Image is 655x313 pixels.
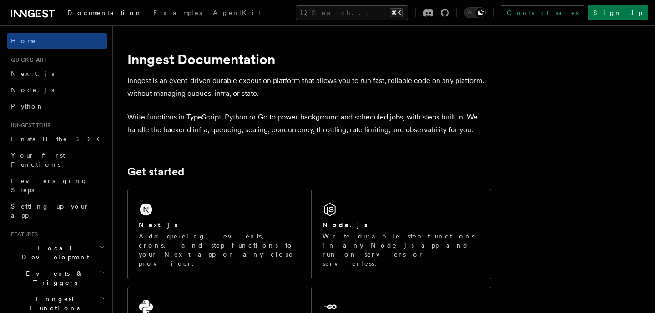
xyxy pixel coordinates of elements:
p: Add queueing, events, crons, and step functions to your Next app on any cloud provider. [139,232,296,268]
span: Events & Triggers [7,269,99,287]
button: Events & Triggers [7,265,107,291]
a: Python [7,98,107,114]
span: Leveraging Steps [11,177,88,194]
a: Node.jsWrite durable step functions in any Node.js app and run on servers or serverless. [311,189,491,279]
h2: Node.js [322,220,368,229]
span: AgentKit [213,9,261,16]
a: Contact sales [501,5,584,20]
a: Leveraging Steps [7,173,107,198]
h1: Inngest Documentation [127,51,491,67]
p: Inngest is an event-driven durable execution platform that allows you to run fast, reliable code ... [127,75,491,100]
a: Home [7,33,107,49]
span: Next.js [11,70,54,77]
a: Examples [148,3,207,25]
span: Inngest Functions [7,294,98,313]
a: AgentKit [207,3,267,25]
span: Local Development [7,243,99,262]
a: Setting up your app [7,198,107,224]
a: Next.js [7,65,107,82]
span: Your first Functions [11,152,65,168]
kbd: ⌘K [390,8,403,17]
a: Node.js [7,82,107,98]
p: Write functions in TypeScript, Python or Go to power background and scheduled jobs, with steps bu... [127,111,491,136]
button: Local Development [7,240,107,265]
span: Setting up your app [11,203,89,219]
span: Inngest tour [7,122,51,129]
a: Sign Up [588,5,648,20]
span: Quick start [7,56,47,64]
button: Search...⌘K [296,5,408,20]
a: Your first Functions [7,147,107,173]
p: Write durable step functions in any Node.js app and run on servers or serverless. [322,232,480,268]
a: Documentation [62,3,148,25]
a: Next.jsAdd queueing, events, crons, and step functions to your Next app on any cloud provider. [127,189,307,279]
h2: Next.js [139,220,178,229]
a: Install the SDK [7,131,107,147]
span: Home [11,36,36,45]
span: Documentation [67,9,142,16]
button: Toggle dark mode [464,7,486,18]
span: Install the SDK [11,135,105,143]
span: Features [7,231,38,238]
span: Python [11,103,44,110]
a: Get started [127,165,184,178]
span: Examples [153,9,202,16]
span: Node.js [11,86,54,94]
